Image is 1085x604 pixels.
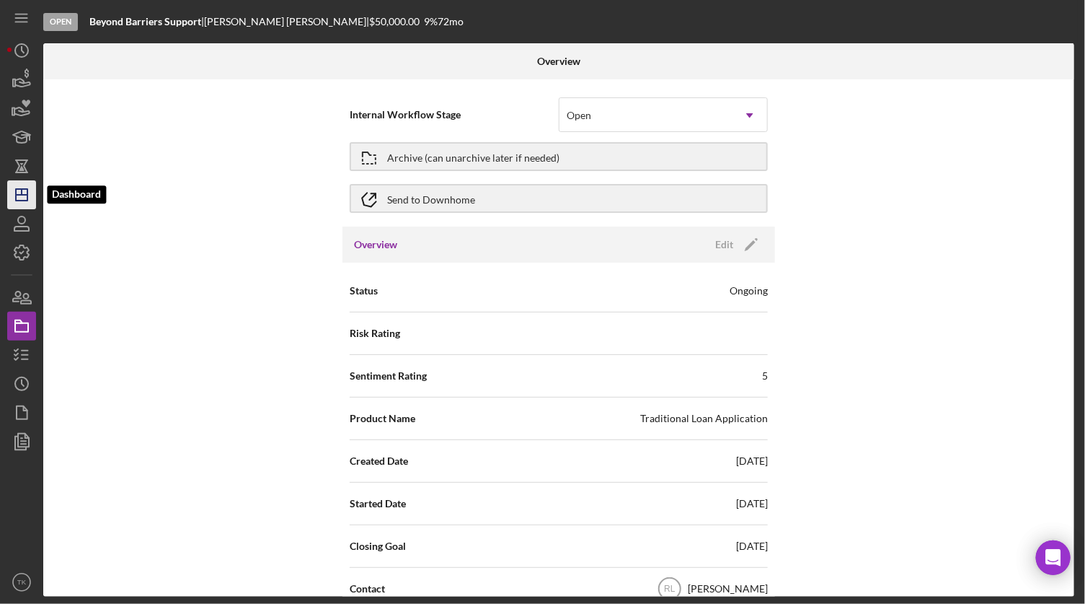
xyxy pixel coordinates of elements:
div: $50,000.00 [369,16,424,27]
div: Open Intercom Messenger [1036,540,1071,575]
span: Sentiment Rating [350,369,427,383]
span: Created Date [350,454,408,468]
text: TK [17,579,27,587]
div: [PERSON_NAME] [688,582,768,596]
div: [DATE] [736,539,768,553]
div: Open [567,110,591,121]
div: Traditional Loan Application [640,411,768,426]
button: Archive (can unarchive later if needed) [350,142,768,171]
div: Open [43,13,78,31]
div: Send to Downhome [387,185,475,211]
span: Risk Rating [350,326,400,341]
div: [DATE] [736,496,768,511]
span: Contact [350,582,385,596]
div: Ongoing [730,284,768,298]
div: 5 [762,369,768,383]
button: TK [7,568,36,597]
span: Internal Workflow Stage [350,108,559,122]
button: Send to Downhome [350,184,768,213]
b: Overview [537,56,580,67]
text: RL [664,585,676,595]
div: Edit [715,234,733,255]
span: Closing Goal [350,539,406,553]
div: Archive (can unarchive later if needed) [387,144,559,170]
div: 9 % [424,16,438,27]
span: Product Name [350,411,415,426]
div: 72 mo [438,16,464,27]
h3: Overview [354,237,397,252]
b: Beyond Barriers Support [89,15,201,27]
span: Started Date [350,496,406,511]
div: [DATE] [736,454,768,468]
button: Edit [707,234,763,255]
div: [PERSON_NAME] [PERSON_NAME] | [204,16,369,27]
span: Status [350,284,378,298]
div: | [89,16,204,27]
